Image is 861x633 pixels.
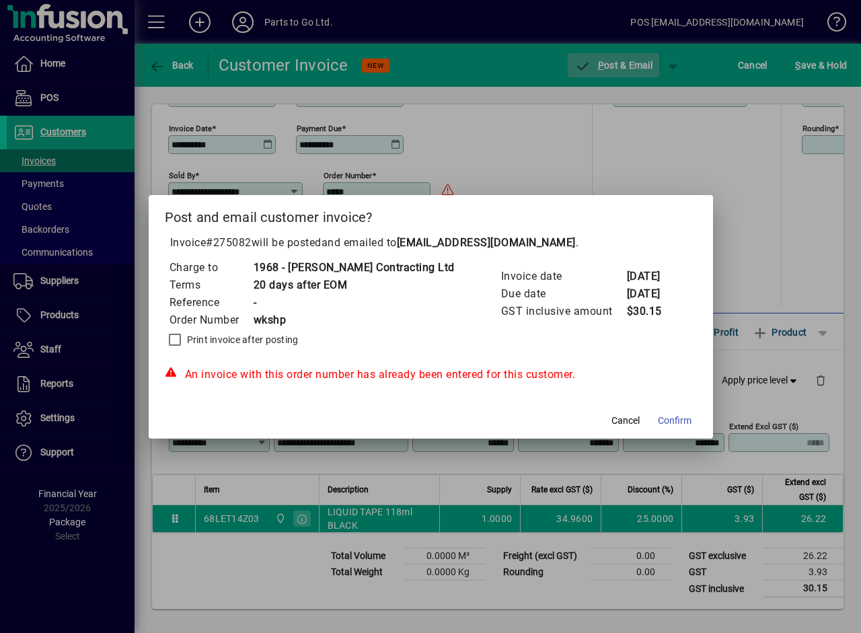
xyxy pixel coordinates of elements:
[169,259,253,276] td: Charge to
[500,268,626,285] td: Invoice date
[169,311,253,329] td: Order Number
[169,276,253,294] td: Terms
[322,236,576,249] span: and emailed to
[253,259,455,276] td: 1968 - [PERSON_NAME] Contracting Ltd
[184,333,299,346] label: Print invoice after posting
[149,195,713,234] h2: Post and email customer invoice?
[253,276,455,294] td: 20 days after EOM
[626,303,680,320] td: $30.15
[253,294,455,311] td: -
[500,303,626,320] td: GST inclusive amount
[604,409,647,433] button: Cancel
[253,311,455,329] td: wkshp
[500,285,626,303] td: Due date
[206,236,252,249] span: #275082
[165,367,697,383] div: An invoice with this order number has already been entered for this customer.
[652,409,697,433] button: Confirm
[169,294,253,311] td: Reference
[397,236,576,249] b: [EMAIL_ADDRESS][DOMAIN_NAME]
[165,235,697,251] p: Invoice will be posted .
[626,268,680,285] td: [DATE]
[626,285,680,303] td: [DATE]
[611,414,640,428] span: Cancel
[658,414,691,428] span: Confirm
